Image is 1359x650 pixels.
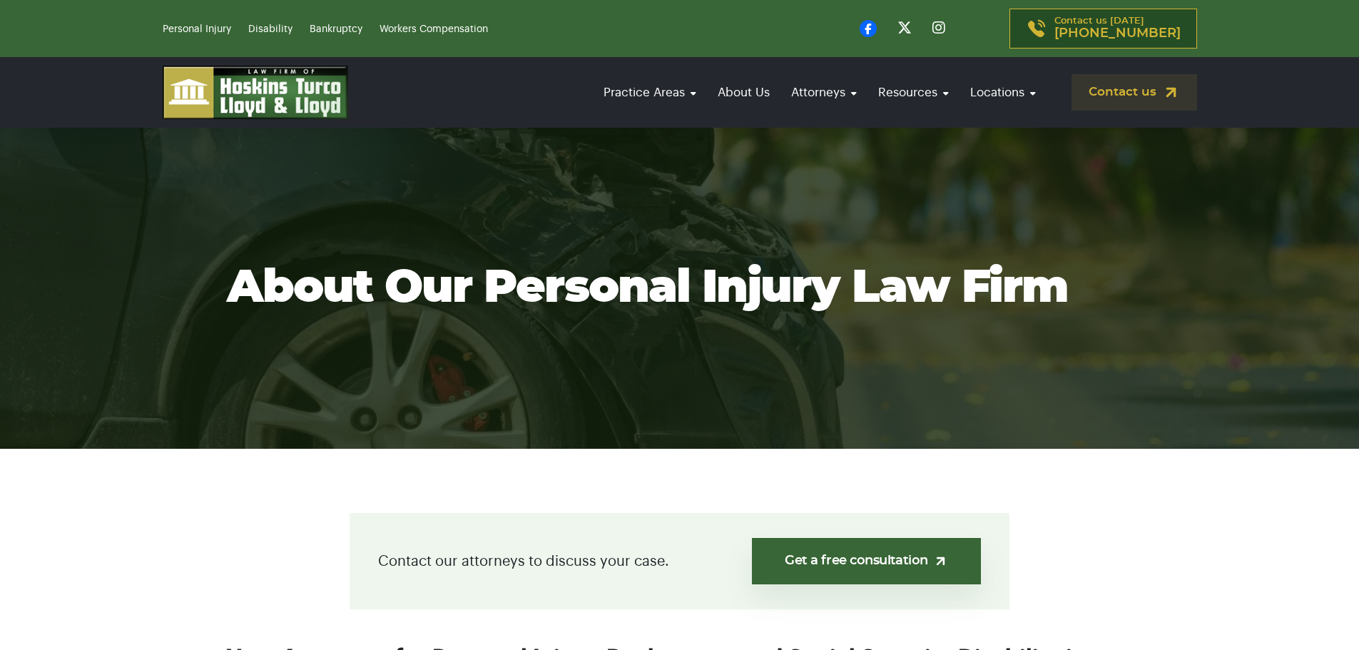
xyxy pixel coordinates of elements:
a: About Us [711,72,777,113]
img: arrow-up-right-light.svg [933,554,948,569]
a: Contact us [1072,74,1197,111]
p: Contact us [DATE] [1054,16,1181,41]
div: Contact our attorneys to discuss your case. [350,513,1009,609]
a: Attorneys [784,72,864,113]
a: Contact us [DATE][PHONE_NUMBER] [1009,9,1197,49]
h1: About Our Personal Injury Law Firm [227,263,1133,313]
a: Locations [963,72,1043,113]
a: Practice Areas [596,72,703,113]
span: [PHONE_NUMBER] [1054,26,1181,41]
img: logo [163,66,348,119]
a: Bankruptcy [310,24,362,34]
a: Personal Injury [163,24,231,34]
a: Workers Compensation [380,24,488,34]
a: Get a free consultation [752,538,981,584]
a: Disability [248,24,292,34]
a: Resources [871,72,956,113]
